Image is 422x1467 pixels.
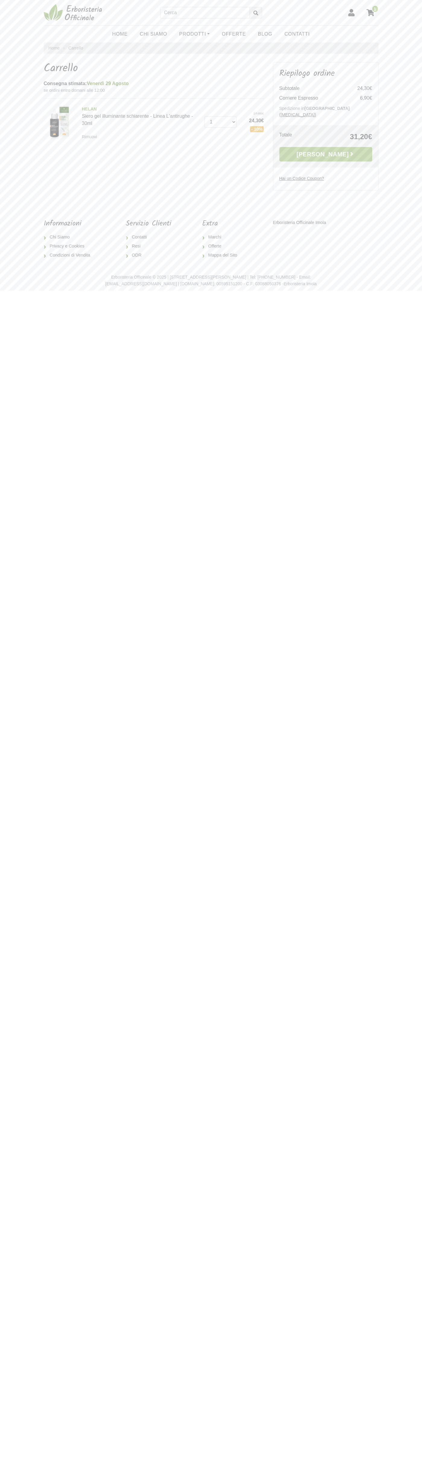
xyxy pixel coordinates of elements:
[241,111,264,116] del: 27,00€
[348,93,372,103] td: 6,90€
[279,69,372,79] h3: Riepilogo ordine
[278,28,316,40] a: Contatti
[87,81,129,86] span: Venerdì 29 Agosto
[49,45,60,51] a: Home
[284,281,317,286] a: Erboristeria Imola
[82,134,97,139] small: Rimuovi
[279,112,316,117] a: ([MEDICAL_DATA])
[68,46,83,50] a: Carrello
[126,242,171,251] a: Resi
[105,275,317,286] small: Erboristeria Officinale © 2025 | [STREET_ADDRESS][PERSON_NAME] | Tel: [PHONE_NUMBER] - Email: [EM...
[44,219,95,228] h5: Informazioni
[216,28,252,40] a: OFFERTE
[279,176,324,181] u: Hai un Codice Coupon?
[126,233,171,242] a: Contatti
[82,106,200,126] a: HELANSiero gel illuminante schiarente - Linea L'antirughe - 30ml
[44,233,95,242] a: Chi Siamo
[279,105,372,118] p: Spedizione in
[279,93,348,103] td: Corriere Espresso
[82,133,100,140] a: Rimuovi
[44,242,95,251] a: Privacy e Cookies
[42,104,78,139] img: Siero gel illuminante schiarente - Linea L'antirughe - 30ml
[44,43,379,54] nav: breadcrumb
[305,106,350,111] b: [GEOGRAPHIC_DATA]
[279,131,313,142] td: Totale
[279,175,324,182] label: Hai un Codice Coupon?
[313,131,372,142] td: 31,20€
[44,251,95,260] a: Condizioni di Vendita
[82,106,200,113] span: HELAN
[126,251,171,260] a: ODR
[160,7,250,18] input: Cerca
[202,251,242,260] a: Mappa del Sito
[106,28,134,40] a: Home
[202,242,242,251] a: Offerte
[273,220,326,225] a: Erboristeria Officinale Imola
[44,80,264,87] div: Consegna stimata:
[348,84,372,93] td: 24,30€
[279,84,348,93] td: Subtotale
[241,117,264,124] span: 24,30€
[250,126,264,132] span: - 10%
[279,147,372,161] a: [PERSON_NAME]
[44,62,264,75] h1: Carrello
[252,28,278,40] a: Blog
[372,5,379,13] span: 1
[134,28,173,40] a: Chi Siamo
[202,233,242,242] a: Marchi
[44,4,104,22] img: Erboristeria Officinale
[363,5,379,20] a: 1
[126,219,171,228] h5: Servizio Clienti
[202,219,242,228] h5: Extra
[44,87,264,94] small: se ordini entro domani alle 12:00
[173,28,216,40] a: Prodotti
